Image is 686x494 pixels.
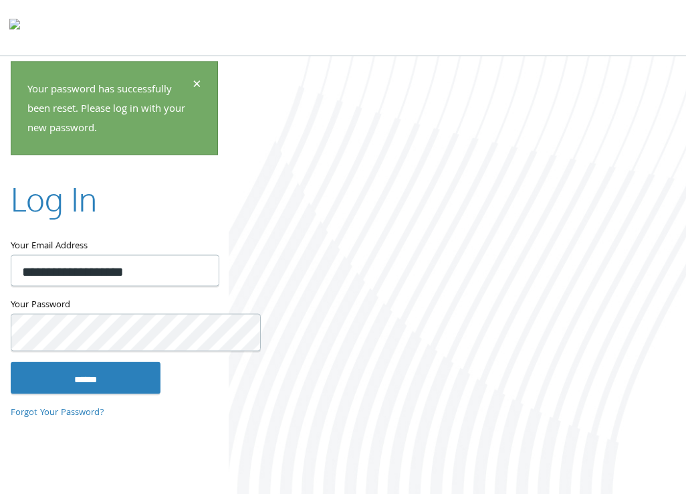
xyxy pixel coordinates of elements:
[9,14,20,41] img: todyl-logo-dark.svg
[11,406,104,420] a: Forgot Your Password?
[11,297,218,313] label: Your Password
[27,81,191,139] p: Your password has successfully been reset. Please log in with your new password.
[193,73,201,99] span: ×
[193,78,201,94] button: Dismiss alert
[11,177,97,222] h2: Log In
